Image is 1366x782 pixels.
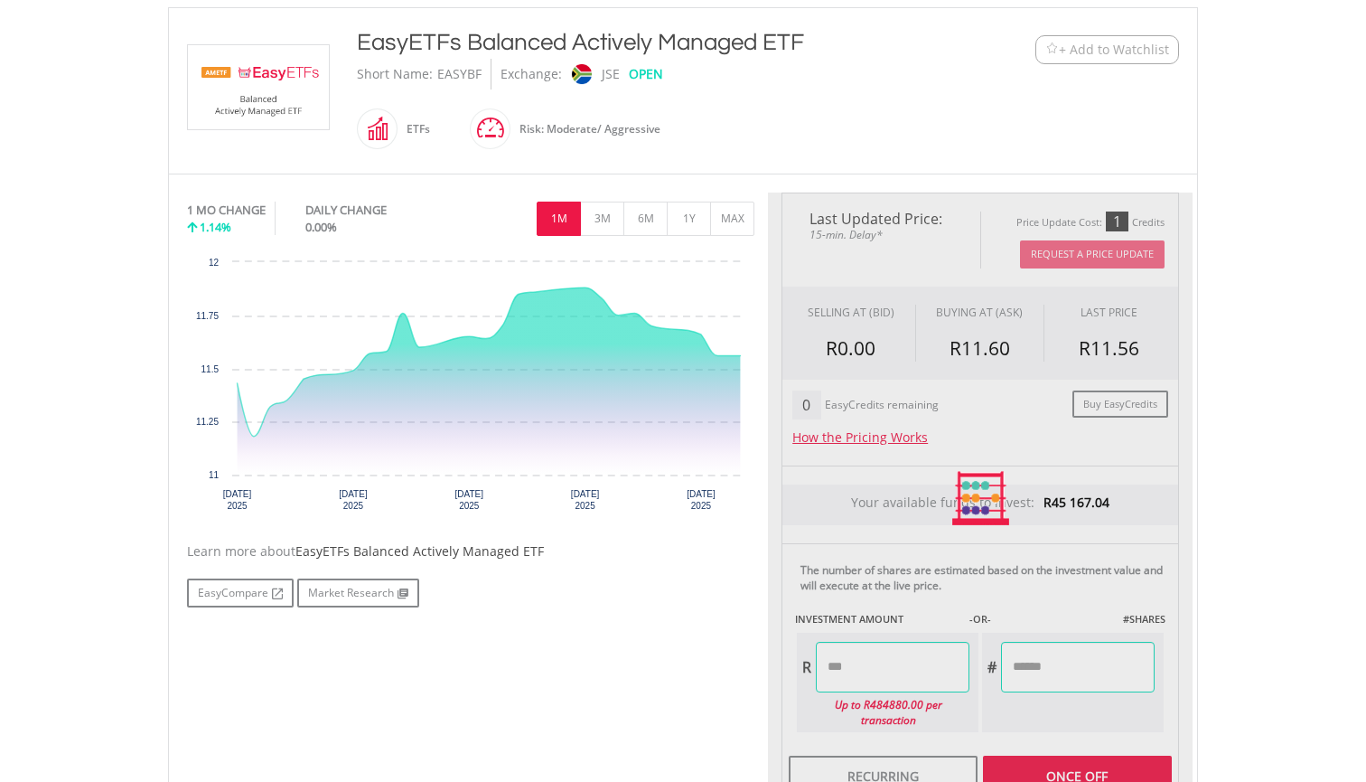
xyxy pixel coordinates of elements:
text: 11.75 [196,311,219,321]
div: Risk: Moderate/ Aggressive [510,108,660,151]
img: Watchlist [1045,42,1059,56]
div: ETFs [398,108,430,151]
div: Short Name: [357,59,433,90]
button: MAX [710,202,754,236]
button: 1Y [667,202,711,236]
button: 1M [537,202,581,236]
text: 12 [209,258,220,268]
span: 1.14% [200,219,231,235]
text: 11 [209,470,220,480]
img: jse.png [572,64,592,84]
button: Watchlist + Add to Watchlist [1035,35,1179,64]
div: JSE [602,59,620,90]
text: [DATE] 2025 [339,489,368,511]
text: [DATE] 2025 [571,489,600,511]
img: EQU.ZA.EASYBF.png [191,45,326,129]
div: EASYBF [437,59,482,90]
div: EasyETFs Balanced Actively Managed ETF [357,26,924,59]
a: Market Research [297,579,419,608]
text: [DATE] 2025 [455,489,484,511]
div: DAILY CHANGE [305,202,447,219]
div: Chart. Highcharts interactive chart. [187,253,754,524]
text: 11.5 [201,364,220,374]
svg: Interactive chart [187,253,754,524]
span: 0.00% [305,219,337,235]
text: [DATE] 2025 [223,489,252,511]
span: + Add to Watchlist [1059,41,1169,59]
div: OPEN [629,59,663,90]
span: EasyETFs Balanced Actively Managed ETF [295,542,544,560]
text: [DATE] 2025 [687,489,716,511]
button: 3M [580,202,624,236]
button: 6M [623,202,668,236]
div: Exchange: [501,59,562,90]
div: Learn more about [187,542,754,561]
text: 11.25 [196,417,219,427]
div: 1 MO CHANGE [187,202,266,219]
a: EasyCompare [187,579,294,608]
